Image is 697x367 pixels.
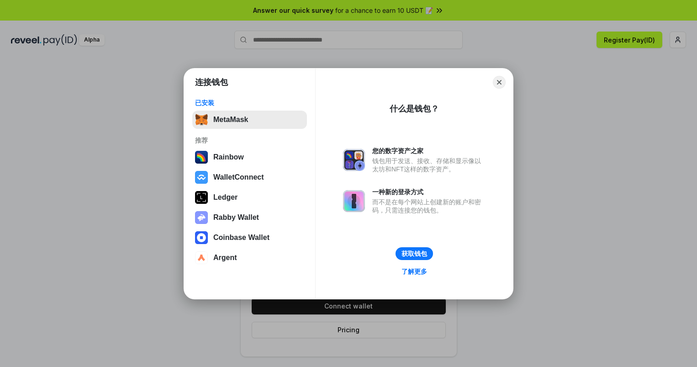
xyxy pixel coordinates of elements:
button: Argent [192,249,307,267]
div: 已安装 [195,99,304,107]
img: svg+xml,%3Csvg%20fill%3D%22none%22%20height%3D%2233%22%20viewBox%3D%220%200%2035%2033%22%20width%... [195,113,208,126]
button: Ledger [192,188,307,207]
img: svg+xml,%3Csvg%20xmlns%3D%22http%3A%2F%2Fwww.w3.org%2F2000%2Fsvg%22%20fill%3D%22none%22%20viewBox... [343,149,365,171]
button: WalletConnect [192,168,307,186]
div: Argent [213,254,237,262]
button: MetaMask [192,111,307,129]
div: WalletConnect [213,173,264,181]
div: 获取钱包 [401,250,427,258]
button: Rainbow [192,148,307,166]
div: 而不是在每个网站上创建新的账户和密码，只需连接您的钱包。 [372,198,486,214]
img: svg+xml,%3Csvg%20width%3D%22120%22%20height%3D%22120%22%20viewBox%3D%220%200%20120%20120%22%20fil... [195,151,208,164]
button: Rabby Wallet [192,208,307,227]
div: 推荐 [195,136,304,144]
div: Coinbase Wallet [213,234,269,242]
img: svg+xml,%3Csvg%20xmlns%3D%22http%3A%2F%2Fwww.w3.org%2F2000%2Fsvg%22%20fill%3D%22none%22%20viewBox... [343,190,365,212]
div: 了解更多 [401,267,427,276]
div: MetaMask [213,116,248,124]
img: svg+xml,%3Csvg%20width%3D%2228%22%20height%3D%2228%22%20viewBox%3D%220%200%2028%2028%22%20fill%3D... [195,171,208,184]
a: 了解更多 [396,266,433,277]
img: svg+xml,%3Csvg%20xmlns%3D%22http%3A%2F%2Fwww.w3.org%2F2000%2Fsvg%22%20width%3D%2228%22%20height%3... [195,191,208,204]
div: Ledger [213,193,238,202]
button: Coinbase Wallet [192,229,307,247]
img: svg+xml,%3Csvg%20width%3D%2228%22%20height%3D%2228%22%20viewBox%3D%220%200%2028%2028%22%20fill%3D... [195,231,208,244]
div: 您的数字资产之家 [372,147,486,155]
div: 什么是钱包？ [390,103,439,114]
div: Rainbow [213,153,244,161]
img: svg+xml,%3Csvg%20width%3D%2228%22%20height%3D%2228%22%20viewBox%3D%220%200%2028%2028%22%20fill%3D... [195,251,208,264]
div: 钱包用于发送、接收、存储和显示像以太坊和NFT这样的数字资产。 [372,157,486,173]
button: 获取钱包 [396,247,433,260]
button: Close [493,76,506,89]
div: Rabby Wallet [213,213,259,222]
img: svg+xml,%3Csvg%20xmlns%3D%22http%3A%2F%2Fwww.w3.org%2F2000%2Fsvg%22%20fill%3D%22none%22%20viewBox... [195,211,208,224]
h1: 连接钱包 [195,77,228,88]
div: 一种新的登录方式 [372,188,486,196]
